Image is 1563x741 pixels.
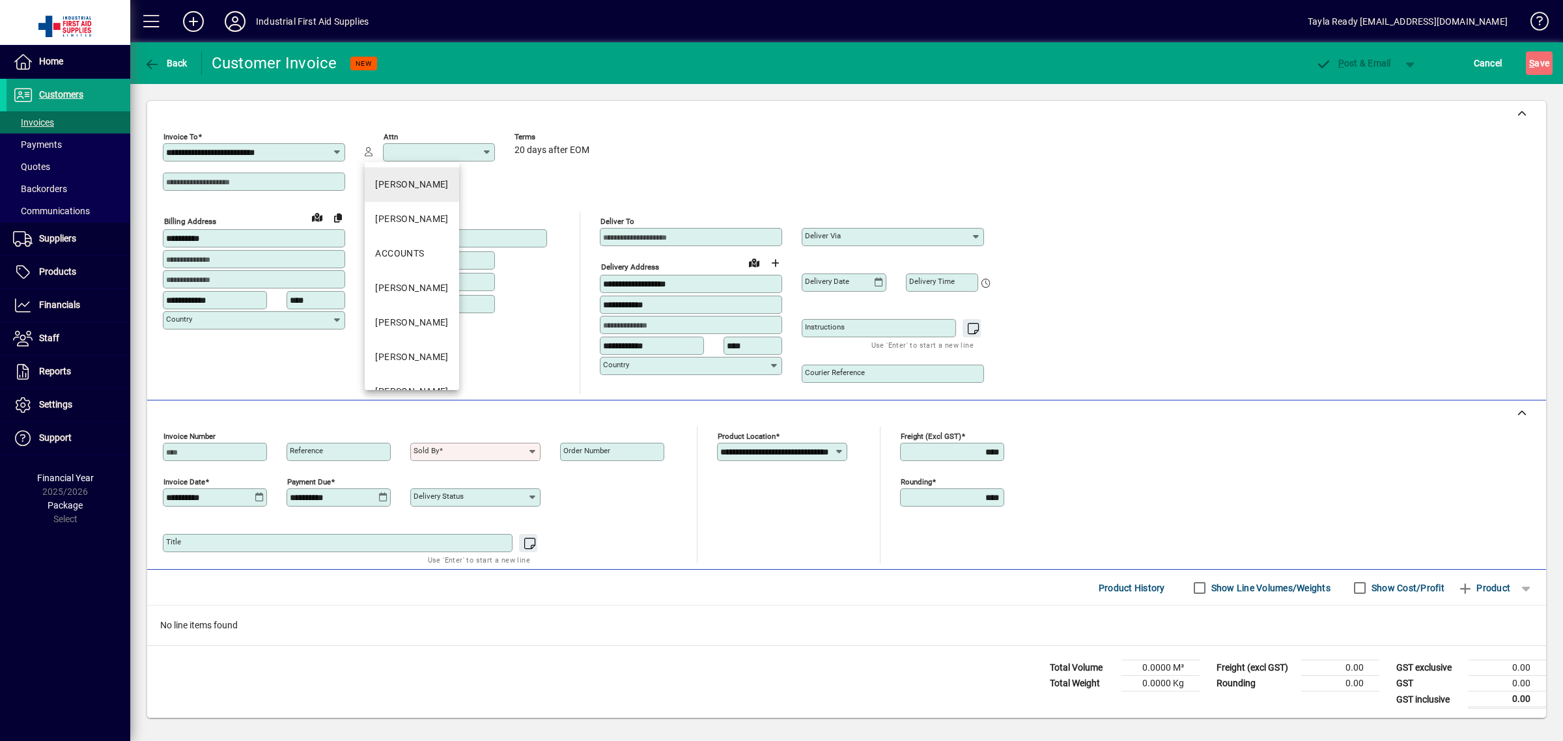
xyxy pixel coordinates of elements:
mat-label: Invoice date [163,477,205,486]
button: Cancel [1471,51,1506,75]
a: View on map [307,206,328,227]
span: S [1529,58,1534,68]
div: [PERSON_NAME] [375,178,449,191]
mat-option: ACCOUNTS [365,236,459,271]
span: Reports [39,366,71,376]
span: NEW [356,59,372,68]
span: Support [39,432,72,443]
div: No line items found [147,606,1546,645]
span: Invoices [13,117,54,128]
mat-label: Attn [384,132,398,141]
span: Staff [39,333,59,343]
button: Choose address [765,253,785,273]
app-page-header-button: Back [130,51,202,75]
mat-label: Deliver via [805,231,841,240]
div: Customer Invoice [212,53,337,74]
span: Suppliers [39,233,76,244]
span: Customers [39,89,83,100]
a: Support [7,422,130,454]
td: GST exclusive [1390,660,1468,676]
span: Financial Year [37,473,94,483]
a: Invoices [7,111,130,133]
td: 0.00 [1301,676,1379,692]
td: 0.0000 M³ [1121,660,1200,676]
a: Reports [7,356,130,388]
mat-option: GINNI WOOTTON [365,374,459,409]
a: Backorders [7,178,130,200]
mat-option: LINDA GRAY [365,271,459,305]
span: Quotes [13,161,50,172]
span: Financials [39,300,80,310]
div: [PERSON_NAME] [375,350,449,364]
span: ost & Email [1316,58,1391,68]
mat-label: Instructions [805,322,845,331]
td: 0.00 [1468,676,1546,692]
span: Product [1457,578,1510,598]
button: Product History [1093,576,1170,600]
mat-label: Invoice number [163,432,216,441]
a: Suppliers [7,223,130,255]
button: Product [1451,576,1517,600]
mat-option: ALEXIS PURVIS [365,305,459,340]
mat-label: Order number [563,446,610,455]
mat-option: AMANDA TEAGUE [365,202,459,236]
a: Payments [7,133,130,156]
mat-label: Reference [290,446,323,455]
mat-label: Delivery time [909,277,955,286]
mat-label: Delivery date [805,277,849,286]
span: P [1338,58,1344,68]
mat-option: BREE PERKINS [365,167,459,202]
td: 0.0000 Kg [1121,676,1200,692]
mat-label: Country [603,360,629,369]
span: ave [1529,53,1549,74]
span: 20 days after EOM [514,145,589,156]
span: Back [144,58,188,68]
button: Save [1526,51,1553,75]
div: [PERSON_NAME] [375,316,449,329]
label: Show Line Volumes/Weights [1209,581,1331,594]
a: Settings [7,389,130,421]
button: Profile [214,10,256,33]
mat-label: Rounding [901,477,932,486]
div: [PERSON_NAME] [375,385,449,398]
td: Total Weight [1043,676,1121,692]
a: View on map [744,252,765,273]
td: GST inclusive [1390,692,1468,708]
mat-label: Country [166,315,192,324]
td: Rounding [1210,676,1301,692]
label: Show Cost/Profit [1369,581,1444,594]
mat-label: Payment due [287,477,331,486]
span: Home [39,56,63,66]
span: Communications [13,206,90,216]
a: Communications [7,200,130,222]
a: Home [7,46,130,78]
a: Staff [7,322,130,355]
div: ACCOUNTS [375,247,425,260]
td: GST [1390,676,1468,692]
div: Industrial First Aid Supplies [256,11,369,32]
button: Copy to Delivery address [328,207,348,228]
a: Knowledge Base [1521,3,1547,45]
span: Cancel [1474,53,1502,74]
span: Settings [39,399,72,410]
mat-label: Delivery status [414,492,464,501]
mat-label: Sold by [414,446,439,455]
div: [PERSON_NAME] [375,212,449,226]
td: 0.00 [1468,692,1546,708]
mat-label: Freight (excl GST) [901,432,961,441]
span: Product History [1099,578,1165,598]
span: Package [48,500,83,510]
a: Financials [7,289,130,322]
mat-label: Deliver To [600,217,634,226]
button: Post & Email [1309,51,1398,75]
a: Products [7,256,130,288]
div: Tayla Ready [EMAIL_ADDRESS][DOMAIN_NAME] [1308,11,1508,32]
span: Payments [13,139,62,150]
button: Add [173,10,214,33]
button: Back [141,51,191,75]
mat-option: JACQUI HARRIS [365,340,459,374]
mat-label: Courier Reference [805,368,865,377]
span: Products [39,266,76,277]
td: Freight (excl GST) [1210,660,1301,676]
a: Quotes [7,156,130,178]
